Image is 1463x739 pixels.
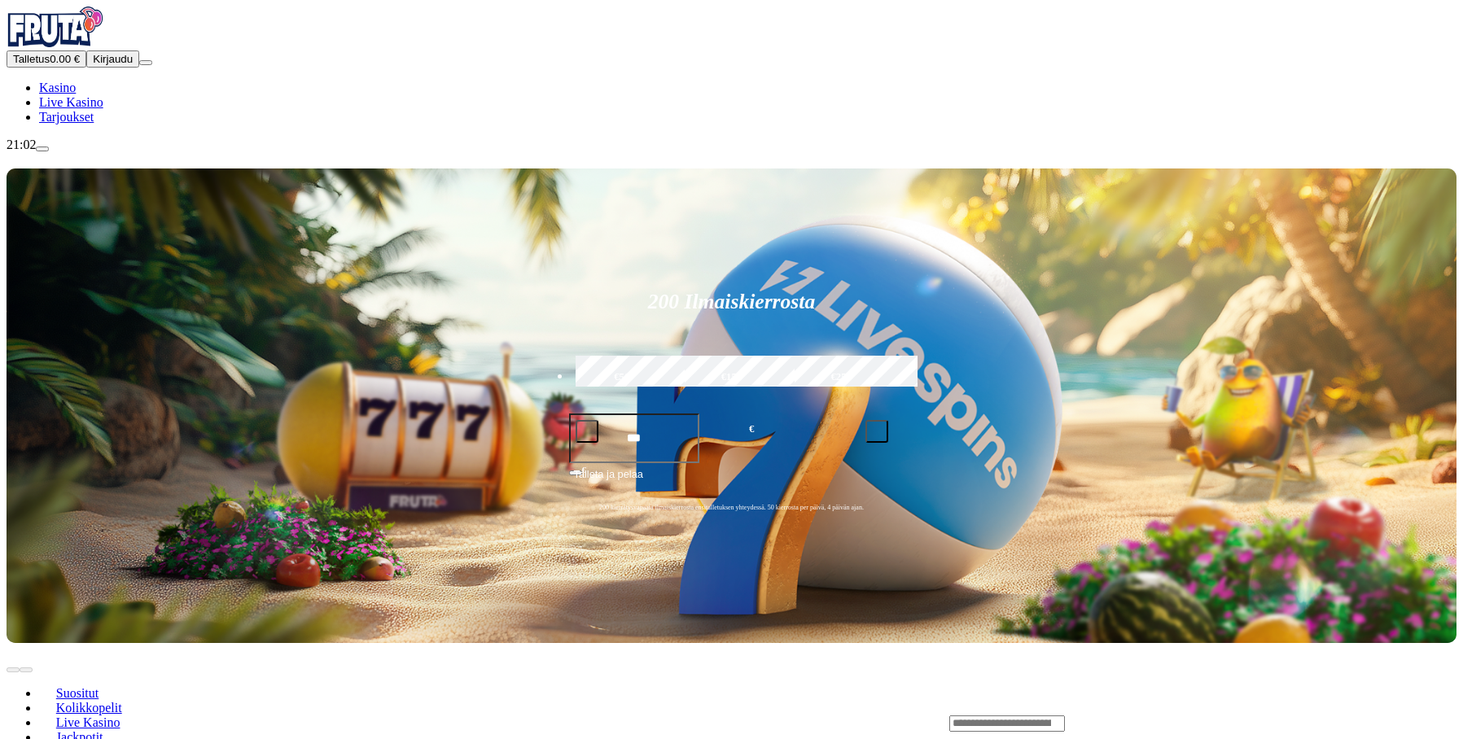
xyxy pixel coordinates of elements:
[949,715,1065,732] input: Search
[39,696,138,720] a: Kolikkopelit
[13,53,50,65] span: Talletus
[865,420,888,443] button: plus icon
[86,50,139,68] button: Kirjaudu
[7,7,104,47] img: Fruta
[7,50,86,68] button: Talletusplus icon0.00 €
[39,110,94,124] a: Tarjoukset
[569,466,895,496] button: Talleta ja pelaa
[39,681,116,706] a: Suositut
[7,81,1456,125] nav: Main menu
[20,667,33,672] button: next slide
[7,138,36,151] span: 21:02
[576,420,598,443] button: minus icon
[39,81,76,94] a: Kasino
[39,711,137,735] a: Live Kasino
[7,36,104,50] a: Fruta
[7,7,1456,125] nav: Primary
[50,53,80,65] span: 0.00 €
[36,146,49,151] button: live-chat
[39,95,103,109] a: Live Kasino
[50,701,129,715] span: Kolikkopelit
[50,715,127,729] span: Live Kasino
[749,422,754,437] span: €
[7,667,20,672] button: prev slide
[582,465,587,474] span: €
[681,353,782,400] label: €150
[139,60,152,65] button: menu
[572,353,673,400] label: €50
[574,466,643,496] span: Talleta ja pelaa
[93,53,133,65] span: Kirjaudu
[50,686,105,700] span: Suositut
[791,353,892,400] label: €250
